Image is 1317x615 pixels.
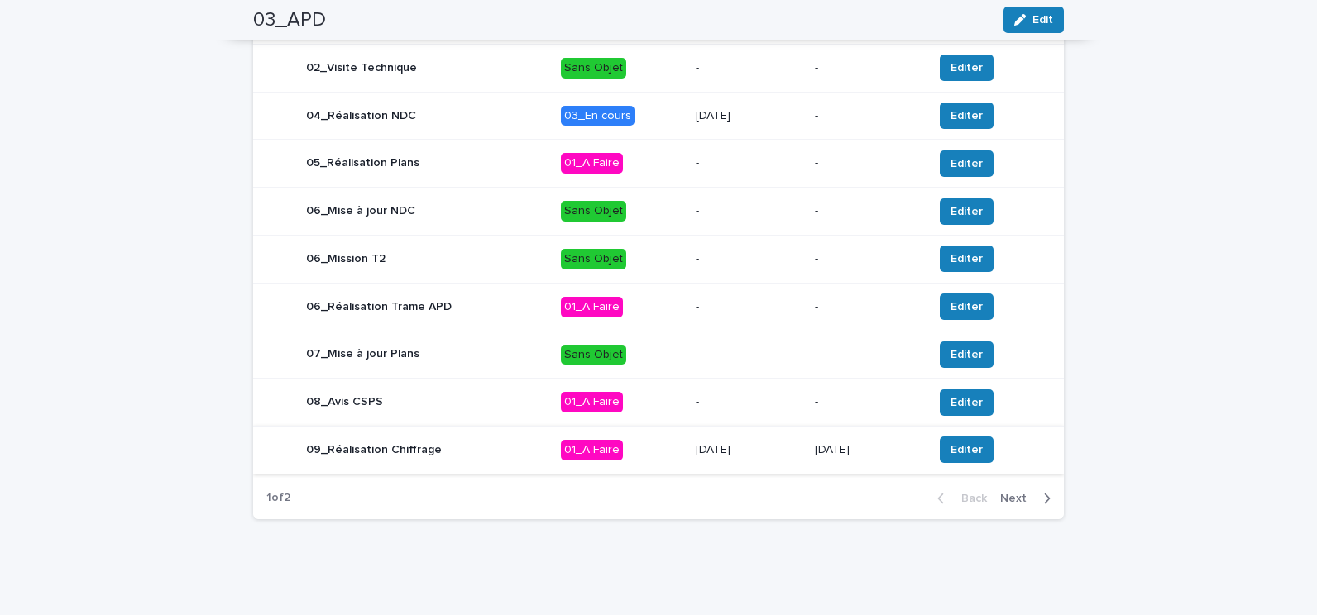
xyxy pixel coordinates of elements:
[306,252,386,266] p: 06_Mission T2
[696,348,802,362] p: -
[561,440,623,460] div: 01_A Faire
[696,156,802,170] p: -
[253,8,326,32] h2: 03_APD
[815,300,920,314] p: -
[951,60,983,76] span: Editer
[951,298,983,315] span: Editer
[696,300,802,314] p: -
[994,491,1064,506] button: Next
[951,250,983,267] span: Editer
[940,150,994,177] button: Editer
[951,493,987,504] span: Back
[815,348,920,362] p: -
[561,392,623,412] div: 01_A Faire
[561,249,626,269] div: Sans Objet
[815,61,920,75] p: -
[940,102,994,129] button: Editer
[253,427,1064,474] tr: 09_Réalisation Chiffrage01_A Faire[DATE][DATE]Editer
[940,198,994,225] button: Editer
[951,394,983,411] span: Editer
[253,478,304,518] p: 1 of 2
[696,252,802,266] p: -
[951,203,983,220] span: Editer
[253,331,1064,379] tr: 07_Mise à jour PlansSans Objet--Editer
[306,109,416,123] p: 04_Réalisation NDC
[696,443,802,457] p: [DATE]
[951,346,983,363] span: Editer
[815,109,920,123] p: -
[951,107,983,124] span: Editer
[924,491,994,506] button: Back
[561,58,626,79] div: Sans Objet
[253,283,1064,331] tr: 06_Réalisation Trame APD01_A Faire--Editer
[815,204,920,218] p: -
[306,204,415,218] p: 06_Mise à jour NDC
[940,436,994,463] button: Editer
[561,297,623,317] div: 01_A Faire
[306,61,417,75] p: 02_Visite Technique
[306,395,383,409] p: 08_Avis CSPS
[306,347,419,361] p: 07_Mise à jour Plans
[696,61,802,75] p: -
[253,92,1064,140] tr: 04_Réalisation NDC03_En cours[DATE]-Editer
[951,441,983,458] span: Editer
[1003,7,1064,33] button: Edit
[940,246,994,272] button: Editer
[1032,14,1053,26] span: Edit
[815,443,920,457] p: [DATE]
[253,188,1064,236] tr: 06_Mise à jour NDCSans Objet--Editer
[696,204,802,218] p: -
[951,155,983,172] span: Editer
[306,156,419,170] p: 05_Réalisation Plans
[253,235,1064,283] tr: 06_Mission T2Sans Objet--Editer
[815,395,920,409] p: -
[306,300,452,314] p: 06_Réalisation Trame APD
[815,252,920,266] p: -
[940,293,994,320] button: Editer
[1000,493,1037,504] span: Next
[561,201,626,222] div: Sans Objet
[561,153,623,174] div: 01_A Faire
[253,140,1064,188] tr: 05_Réalisation Plans01_A Faire--Editer
[253,379,1064,427] tr: 08_Avis CSPS01_A Faire--Editer
[940,389,994,416] button: Editer
[561,106,635,126] div: 03_En cours
[696,395,802,409] p: -
[940,55,994,81] button: Editer
[306,443,442,457] p: 09_Réalisation Chiffrage
[696,109,802,123] p: [DATE]
[561,345,626,365] div: Sans Objet
[940,341,994,368] button: Editer
[253,44,1064,92] tr: 02_Visite TechniqueSans Objet--Editer
[815,156,920,170] p: -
